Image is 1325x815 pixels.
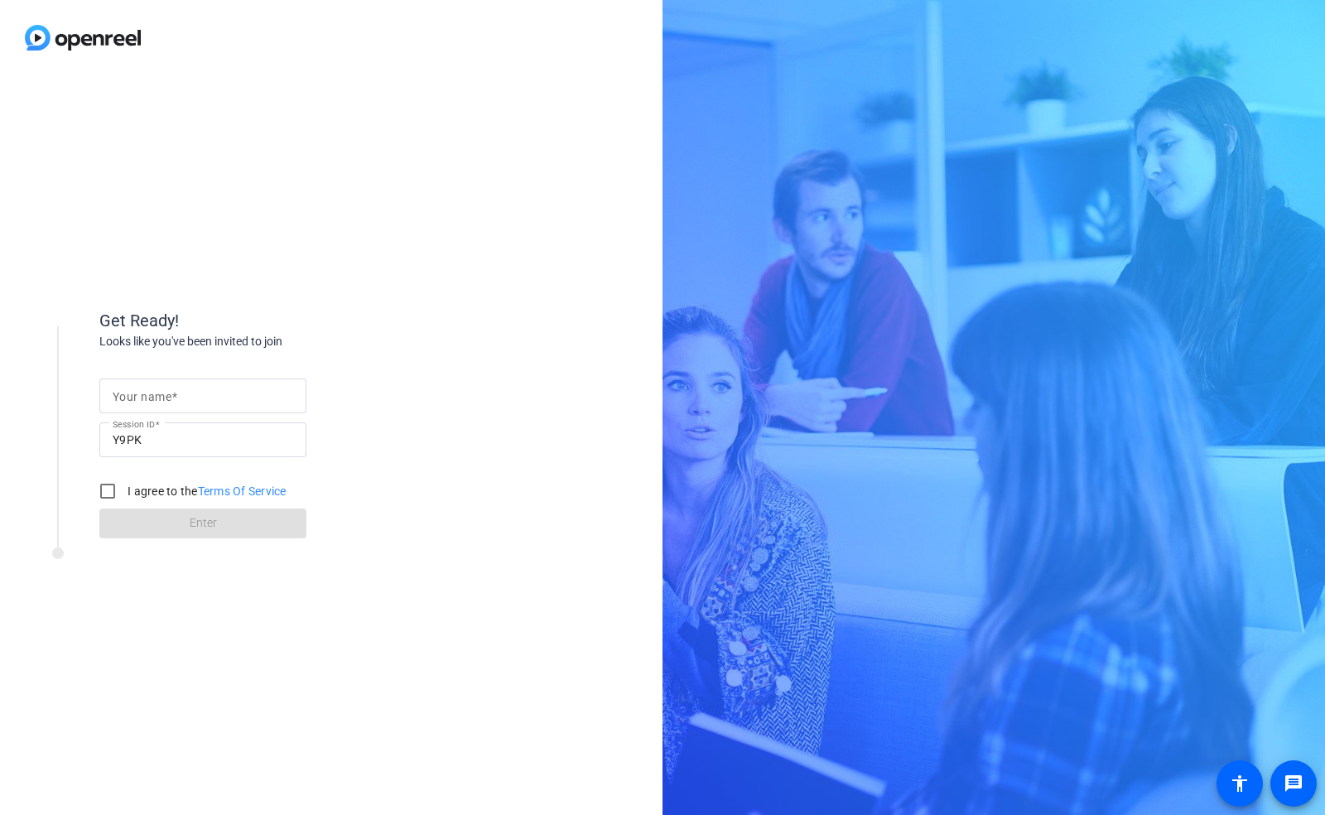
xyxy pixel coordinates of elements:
div: Get Ready! [99,308,431,333]
mat-label: Your name [113,390,171,403]
label: I agree to the [124,483,287,499]
mat-icon: message [1284,774,1303,793]
mat-icon: accessibility [1230,774,1250,793]
div: Looks like you've been invited to join [99,333,431,350]
mat-label: Session ID [113,419,155,429]
a: Terms Of Service [198,485,287,498]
